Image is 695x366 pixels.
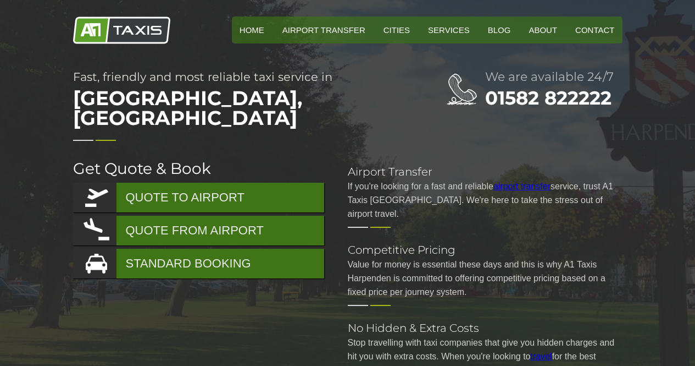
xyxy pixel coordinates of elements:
[485,86,611,110] a: 01582 822222
[348,258,622,299] p: Value for money is essential these days and this is why A1 Taxis Harpenden is committed to offeri...
[568,17,622,43] a: Contact
[73,83,403,133] span: [GEOGRAPHIC_DATA], [GEOGRAPHIC_DATA]
[348,179,622,221] p: If you're looking for a fast and reliable service, trust A1 Taxis [GEOGRAPHIC_DATA]. We're here t...
[485,71,622,83] h2: We are available 24/7
[73,71,403,133] h1: Fast, friendly and most reliable taxi service in
[376,17,418,43] a: Cities
[232,17,272,43] a: HOME
[521,17,565,43] a: About
[531,352,552,361] a: travel
[493,182,551,191] a: airport transfer
[73,17,170,44] img: A1 Taxis
[480,17,519,43] a: Blog
[348,323,622,334] h2: No Hidden & Extra Costs
[73,183,324,212] a: QUOTE TO AIRPORT
[348,244,622,255] h2: Competitive Pricing
[73,249,324,278] a: STANDARD BOOKING
[348,166,622,177] h2: Airport Transfer
[73,161,326,176] h2: Get Quote & Book
[275,17,373,43] a: Airport Transfer
[420,17,477,43] a: Services
[73,216,324,245] a: QUOTE FROM AIRPORT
